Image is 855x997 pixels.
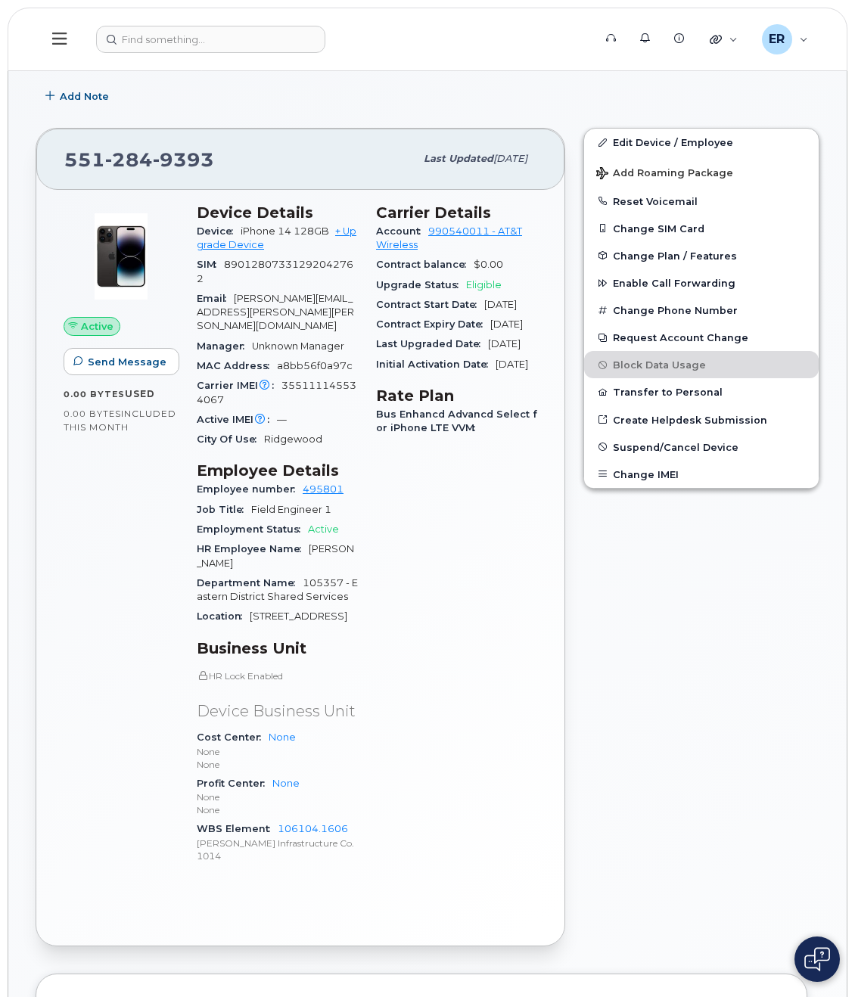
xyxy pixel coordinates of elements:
span: 89012807331292042762 [197,259,353,284]
span: Enable Call Forwarding [613,278,735,289]
span: Active IMEI [197,414,277,425]
span: 284 [105,148,153,171]
span: [DATE] [490,318,523,330]
span: [DATE] [484,299,517,310]
span: Initial Activation Date [376,359,496,370]
div: Eddy Ronquillo [751,24,819,54]
span: Cost Center [197,731,269,743]
span: Add Note [60,89,109,104]
p: [PERSON_NAME] Infrastructure Co. [197,837,358,849]
span: [PERSON_NAME] [197,543,354,568]
button: Add Roaming Package [584,157,819,188]
span: Carrier IMEI [197,380,281,391]
div: Quicklinks [699,24,748,54]
span: Eligible [466,279,502,290]
span: Account [376,225,428,237]
span: MAC Address [197,360,277,371]
span: used [125,388,155,399]
p: Device Business Unit [197,700,358,722]
h3: Device Details [197,203,358,222]
span: 355111145534067 [197,380,356,405]
p: HR Lock Enabled [197,669,358,682]
span: included this month [64,408,176,433]
span: 9393 [153,148,214,171]
button: Reset Voicemail [584,188,819,215]
button: Request Account Change [584,324,819,351]
button: Add Note [36,82,122,110]
h3: Employee Details [197,461,358,480]
span: 0.00 Bytes [64,408,121,419]
span: Employee number [197,483,303,495]
img: Open chat [804,947,830,971]
span: Bus Enhancd Advancd Select for iPhone LTE VVM [376,408,537,433]
span: WBS Element [197,823,278,834]
a: None [269,731,296,743]
span: Job Title [197,504,251,515]
span: ER [769,30,785,48]
h3: Business Unit [197,639,358,657]
button: Transfer to Personal [584,378,819,405]
span: Upgrade Status [376,279,466,290]
span: SIM [197,259,224,270]
span: Profit Center [197,778,272,789]
span: Active [81,319,113,334]
span: Last Upgraded Date [376,338,488,349]
button: Change Plan / Features [584,242,819,269]
span: Add Roaming Package [596,167,733,182]
a: Edit Device / Employee [584,129,819,156]
span: Contract Start Date [376,299,484,310]
p: None [197,745,358,758]
input: Find something... [96,26,325,53]
span: 0.00 Bytes [64,389,125,399]
span: City Of Use [197,433,264,445]
span: Last updated [424,153,493,164]
span: Suspend/Cancel Device [613,441,738,452]
span: Contract Expiry Date [376,318,490,330]
span: [DATE] [493,153,527,164]
p: None [197,790,358,803]
span: Active [308,523,339,535]
span: Location [197,610,250,622]
button: Enable Call Forwarding [584,269,819,297]
button: Change SIM Card [584,215,819,242]
button: Change IMEI [584,461,819,488]
p: None [197,803,358,816]
button: Block Data Usage [584,351,819,378]
a: 495801 [303,483,344,495]
span: Email [197,293,234,304]
a: 990540011 - AT&T Wireless [376,225,522,250]
a: 106104.1606 [278,823,348,834]
span: Department Name [197,577,303,589]
a: Create Helpdesk Submission [584,406,819,433]
p: 1014 [197,849,358,862]
span: $0.00 [474,259,503,270]
span: a8bb56f0a97c [277,360,353,371]
span: Ridgewood [264,433,322,445]
span: [STREET_ADDRESS] [250,610,347,622]
a: None [272,778,300,789]
span: Change Plan / Features [613,250,737,261]
button: Suspend/Cancel Device [584,433,819,461]
p: None [197,758,358,771]
span: Contract balance [376,259,474,270]
span: Employment Status [197,523,308,535]
span: [DATE] [496,359,528,370]
span: 551 [64,148,214,171]
span: [PERSON_NAME][EMAIL_ADDRESS][PERSON_NAME][PERSON_NAME][DOMAIN_NAME] [197,293,354,332]
button: Change Phone Number [584,297,819,324]
img: image20231002-3703462-njx0qo.jpeg [76,211,166,302]
span: [DATE] [488,338,521,349]
button: Send Message [64,348,179,375]
h3: Carrier Details [376,203,537,222]
span: — [277,414,287,425]
span: Field Engineer 1 [251,504,331,515]
span: HR Employee Name [197,543,309,554]
span: Manager [197,340,252,352]
span: Unknown Manager [252,340,344,352]
h3: Rate Plan [376,387,537,405]
span: iPhone 14 128GB [241,225,329,237]
span: Device [197,225,241,237]
span: Send Message [88,355,166,369]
